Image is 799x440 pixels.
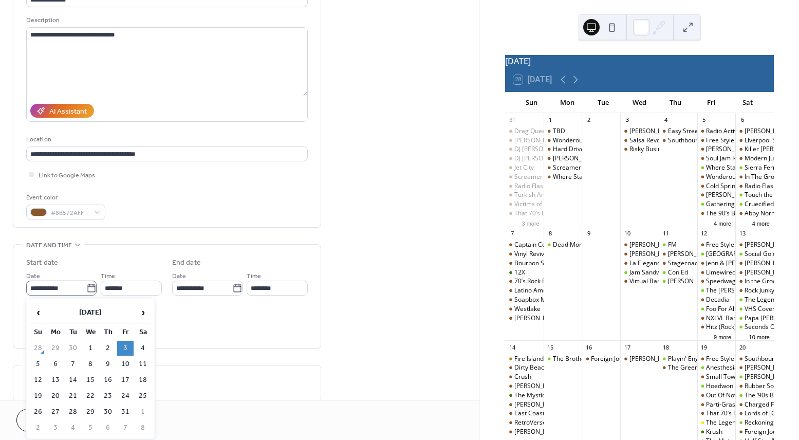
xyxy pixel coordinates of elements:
div: [DATE] [505,55,774,67]
div: 3 [623,116,631,124]
div: NXLVL Band (Reggae) [706,314,768,323]
div: Radio Flashback [745,182,790,191]
span: › [135,302,151,323]
div: The Green Project [668,363,720,372]
div: That 70’s Band [505,209,544,218]
div: Anesthesia/War Pigs [706,363,765,372]
div: DJ [PERSON_NAME] [514,154,570,163]
div: 19 [700,343,708,351]
div: [PERSON_NAME] [629,127,678,136]
div: 70’s Rock Parade [514,277,563,286]
div: Victims of Rock [505,200,544,209]
div: Free Style Disco with DJ Jeff Nec [697,355,736,363]
div: Westlake [514,305,541,314]
div: [PERSON_NAME] [629,250,678,259]
div: Rubber Soul (Classic Rock) [735,382,774,391]
div: Amber Ferrari Band [735,363,774,372]
div: Where Stars Collide [697,163,736,172]
div: Bourbon Street Trio [505,259,544,268]
div: 1 [547,116,554,124]
div: Jenn & Jeff [697,259,736,268]
div: 14 [508,343,516,351]
div: Wed [621,93,657,113]
td: 31 [117,405,134,419]
div: Seconds Out (Genesis) [735,323,774,332]
div: End date [172,258,201,268]
div: Limewired [706,268,736,277]
div: Southbound (Country) [668,136,731,145]
div: The Legendary Murphy's/The Byrne Unit [735,296,774,304]
div: Bob Damato [620,127,659,136]
div: [PERSON_NAME] Trio [668,250,729,259]
div: Modern Justice [745,154,787,163]
td: 14 [65,373,81,388]
div: 6 [738,116,746,124]
td: 4 [135,341,151,356]
div: Wonderous Stories [697,173,736,181]
td: 18 [135,373,151,388]
div: TBD [553,127,565,136]
th: We [82,325,99,340]
div: In The Groove [745,173,785,181]
div: Jenn & [PERSON_NAME] [706,259,774,268]
div: Salsa Revolution [629,136,676,145]
td: 11 [135,357,151,372]
div: [PERSON_NAME] & The Rippers [706,145,796,154]
div: DJ Tommy Bruno [505,145,544,154]
div: Southbound/O El Amor [735,355,774,363]
button: 4 more [710,218,735,227]
td: 29 [82,405,99,419]
div: Charged For Battle/WolfGhoul/Coronary Thrombosis/Goreality [735,400,774,409]
div: [GEOGRAPHIC_DATA] [706,250,768,259]
div: Soul Jam Revue [697,154,736,163]
td: 12 [30,373,46,388]
div: 12X [514,268,525,277]
div: NXLVL Band (Reggae) [697,314,736,323]
th: Sa [135,325,151,340]
div: Hard Drive [553,145,584,154]
div: Soapbox Messiah [514,296,565,304]
div: 13 [738,230,746,237]
td: 16 [100,373,116,388]
span: Time [101,271,115,282]
div: Mon [549,93,585,113]
th: Th [100,325,116,340]
div: George Cintron & Craig Hopping [505,382,544,391]
div: 20 [738,343,746,351]
div: 4 [662,116,670,124]
td: 21 [65,389,81,404]
div: Free Style Disco with DJ Jeff Nec [697,136,736,145]
div: Jet City [514,163,534,172]
td: 6 [47,357,64,372]
div: Salsa Revolution [620,136,659,145]
div: Screamer of the Week [553,163,617,172]
span: Date [172,271,186,282]
div: DJ Theo [735,241,774,249]
div: Vinyl Revival [514,250,549,259]
div: Wonderous Stories [553,136,607,145]
div: Easy Street [659,127,697,136]
div: The Mystic [514,391,545,400]
div: The 90’s Band [697,209,736,218]
div: Jet City [505,163,544,172]
div: Playin' English [659,355,697,363]
div: Out Of Nowhere [706,391,752,400]
div: Jam Sandwich [629,268,669,277]
div: Joe Rock and the All Stars [544,154,582,163]
div: Hard Drive [544,145,582,154]
div: 31 [508,116,516,124]
div: Vinyl Revival [505,250,544,259]
div: The Mystic [505,391,544,400]
button: 4 more [748,218,774,227]
span: #8B572AFF [51,208,89,218]
div: Screamer of the Week (New Wave) [514,173,614,181]
div: Bobby Nathan Band [505,400,544,409]
div: East Coast [697,250,736,259]
div: 17 [623,343,631,351]
div: Eddie Trap Band/Disco Unlimited [735,127,774,136]
div: Radio Flashback [505,182,544,191]
div: The ’90s Band [735,391,774,400]
div: Risky Business (Oldies) [629,145,695,154]
div: Speedwagon/Bryan Adams (REO Speedwagon/Bryan Adams Tribute) [697,277,736,286]
div: La Elegancia De La Salsa [629,259,700,268]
